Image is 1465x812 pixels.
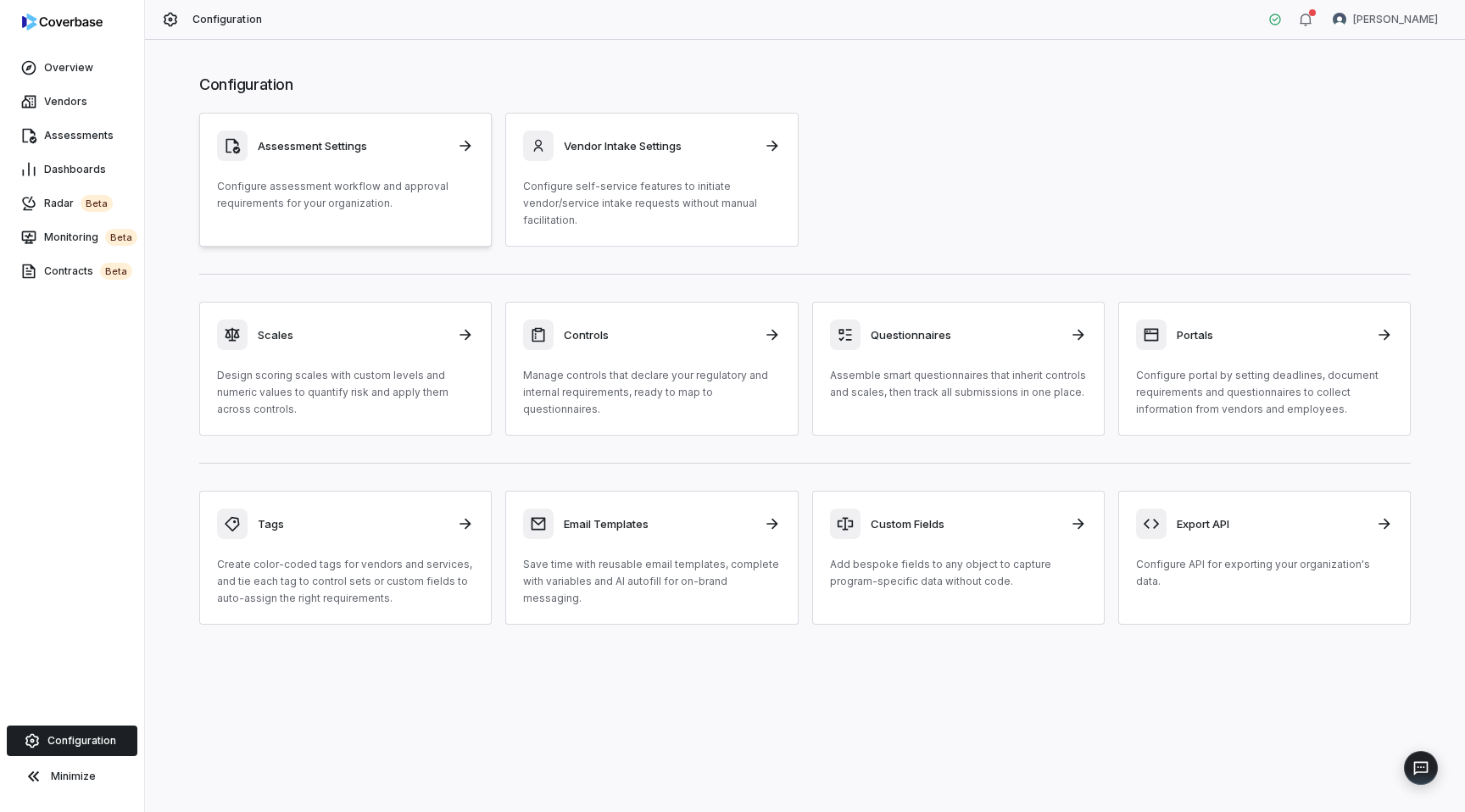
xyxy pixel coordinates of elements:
[44,229,137,246] span: Monitoring
[1177,516,1366,531] h3: Export API
[22,14,103,31] img: Coverbase logo
[51,770,96,783] span: Minimize
[871,516,1060,531] h3: Custom Fields
[44,263,132,280] span: Contracts
[44,163,106,176] span: Dashboards
[1323,7,1448,32] button: Lili Jiang avatar[PERSON_NAME]
[81,195,113,212] span: beta
[192,13,262,26] span: Configuration
[217,556,474,607] p: Create color-coded tags for vendors and services, and tie each tag to control sets or custom fiel...
[47,734,116,748] span: Configuration
[1177,327,1366,342] h3: Portals
[44,95,87,108] span: Vendors
[523,367,780,418] p: Manage controls that declare your regulatory and internal requirements, ready to map to questionn...
[3,256,141,286] a: Contractsbeta
[7,759,137,793] button: Minimize
[3,188,141,219] a: Radarbeta
[3,86,141,117] a: Vendors
[44,61,93,75] span: Overview
[523,556,780,607] p: Save time with reusable email templates, complete with variables and AI autofill for on-brand mes...
[505,113,798,247] a: Vendor Intake SettingsConfigure self-service features to initiate vendor/service intake requests ...
[44,129,114,142] span: Assessments
[564,138,753,153] h3: Vendor Intake Settings
[1353,13,1438,26] span: [PERSON_NAME]
[258,138,447,153] h3: Assessment Settings
[3,222,141,253] a: Monitoringbeta
[199,113,492,247] a: Assessment SettingsConfigure assessment workflow and approval requirements for your organization.
[1118,491,1411,625] a: Export APIConfigure API for exporting your organization's data.
[3,53,141,83] a: Overview
[258,516,447,531] h3: Tags
[7,726,137,756] a: Configuration
[199,491,492,625] a: TagsCreate color-coded tags for vendors and services, and tie each tag to control sets or custom ...
[871,327,1060,342] h3: Questionnaires
[105,229,137,246] span: beta
[830,367,1087,401] p: Assemble smart questionnaires that inherit controls and scales, then track all submissions in one...
[1333,13,1346,26] img: Lili Jiang avatar
[44,195,113,212] span: Radar
[217,178,474,212] p: Configure assessment workflow and approval requirements for your organization.
[564,327,753,342] h3: Controls
[523,178,780,229] p: Configure self-service features to initiate vendor/service intake requests without manual facilit...
[830,556,1087,590] p: Add bespoke fields to any object to capture program-specific data without code.
[505,302,798,436] a: ControlsManage controls that declare your regulatory and internal requirements, ready to map to q...
[217,367,474,418] p: Design scoring scales with custom levels and numeric values to quantify risk and apply them acros...
[564,516,753,531] h3: Email Templates
[505,491,798,625] a: Email TemplatesSave time with reusable email templates, complete with variables and AI autofill f...
[1118,302,1411,436] a: PortalsConfigure portal by setting deadlines, document requirements and questionnaires to collect...
[812,491,1105,625] a: Custom FieldsAdd bespoke fields to any object to capture program-specific data without code.
[258,327,447,342] h3: Scales
[3,120,141,151] a: Assessments
[100,263,132,280] span: beta
[199,302,492,436] a: ScalesDesign scoring scales with custom levels and numeric values to quantify risk and apply them...
[1136,556,1393,590] p: Configure API for exporting your organization's data.
[199,74,1411,96] h1: Configuration
[812,302,1105,436] a: QuestionnairesAssemble smart questionnaires that inherit controls and scales, then track all subm...
[3,154,141,185] a: Dashboards
[1136,367,1393,418] p: Configure portal by setting deadlines, document requirements and questionnaires to collect inform...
